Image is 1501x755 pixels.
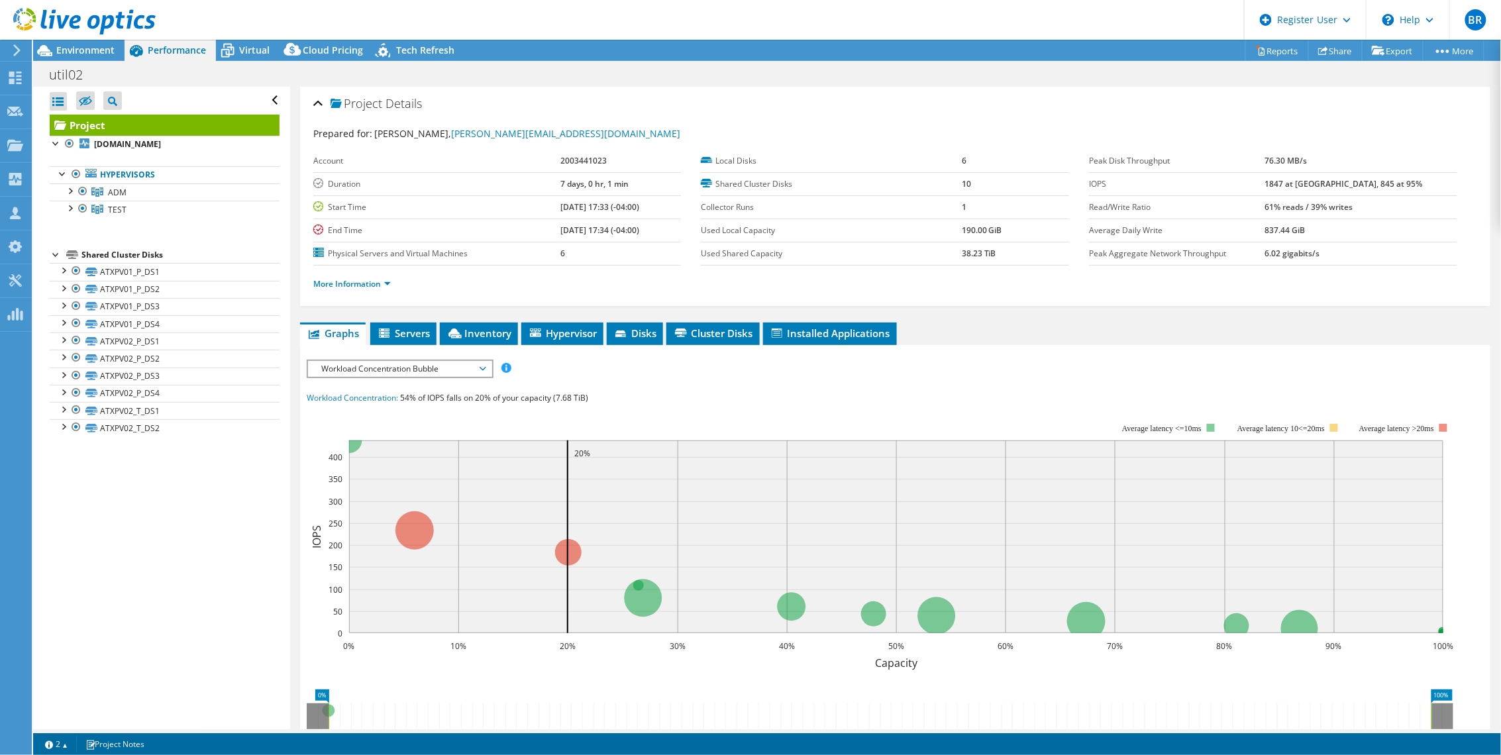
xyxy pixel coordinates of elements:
[560,155,607,166] b: 2003441023
[386,95,422,111] span: Details
[50,201,280,218] a: TEST
[377,327,430,340] span: Servers
[1265,248,1320,259] b: 6.02 gigabits/s
[333,606,342,617] text: 50
[313,278,391,289] a: More Information
[329,518,342,529] text: 250
[998,640,1013,652] text: 60%
[56,44,115,56] span: Environment
[450,640,466,652] text: 10%
[329,474,342,485] text: 350
[1362,40,1423,61] a: Export
[329,562,342,573] text: 150
[313,224,560,237] label: End Time
[701,154,961,168] label: Local Disks
[50,419,280,436] a: ATXPV02_T_DS2
[307,327,359,340] span: Graphs
[875,656,918,670] text: Capacity
[43,68,103,82] h1: util02
[962,155,966,166] b: 6
[50,298,280,315] a: ATXPV01_P_DS3
[1465,9,1486,30] span: BR
[613,327,656,340] span: Disks
[1089,154,1265,168] label: Peak Disk Throughput
[50,136,280,153] a: [DOMAIN_NAME]
[560,225,639,236] b: [DATE] 17:34 (-04:00)
[962,201,966,213] b: 1
[451,127,680,140] a: [PERSON_NAME][EMAIL_ADDRESS][DOMAIN_NAME]
[962,248,996,259] b: 38.23 TiB
[50,166,280,183] a: Hypervisors
[1089,247,1265,260] label: Peak Aggregate Network Throughput
[81,247,280,263] div: Shared Cluster Disks
[313,154,560,168] label: Account
[560,178,629,189] b: 7 days, 0 hr, 1 min
[446,327,511,340] span: Inventory
[50,115,280,136] a: Project
[560,201,639,213] b: [DATE] 17:33 (-04:00)
[1359,424,1434,433] text: Average latency >20ms
[50,263,280,280] a: ATXPV01_P_DS1
[313,247,560,260] label: Physical Servers and Virtual Machines
[1382,14,1394,26] svg: \n
[670,640,686,652] text: 30%
[50,385,280,402] a: ATXPV02_P_DS4
[50,332,280,350] a: ATXPV02_P_DS1
[400,392,588,403] span: 54% of IOPS falls on 20% of your capacity (7.68 TiB)
[76,736,154,752] a: Project Notes
[94,138,161,150] b: [DOMAIN_NAME]
[313,177,560,191] label: Duration
[329,496,342,507] text: 300
[1237,424,1325,433] tspan: Average latency 10<=20ms
[50,315,280,332] a: ATXPV01_P_DS4
[560,248,565,259] b: 6
[303,44,363,56] span: Cloud Pricing
[1308,40,1363,61] a: Share
[309,525,324,548] text: IOPS
[374,127,680,140] span: [PERSON_NAME],
[560,640,576,652] text: 20%
[779,640,795,652] text: 40%
[888,640,904,652] text: 50%
[396,44,454,56] span: Tech Refresh
[313,127,372,140] label: Prepared for:
[148,44,206,56] span: Performance
[770,327,890,340] span: Installed Applications
[329,540,342,551] text: 200
[1089,177,1265,191] label: IOPS
[962,225,1002,236] b: 190.00 GiB
[1265,178,1422,189] b: 1847 at [GEOGRAPHIC_DATA], 845 at 95%
[1423,40,1484,61] a: More
[701,201,961,214] label: Collector Runs
[50,402,280,419] a: ATXPV02_T_DS1
[50,183,280,201] a: ADM
[108,204,127,215] span: TEST
[329,452,342,463] text: 400
[108,187,127,198] span: ADM
[1217,640,1233,652] text: 80%
[701,247,961,260] label: Used Shared Capacity
[1265,201,1353,213] b: 61% reads / 39% writes
[1089,201,1265,214] label: Read/Write Ratio
[50,368,280,385] a: ATXPV02_P_DS3
[50,281,280,298] a: ATXPV01_P_DS2
[1265,155,1307,166] b: 76.30 MB/s
[1265,225,1305,236] b: 837.44 GiB
[1245,40,1309,61] a: Reports
[1433,640,1453,652] text: 100%
[315,361,485,377] span: Workload Concentration Bubble
[1089,224,1265,237] label: Average Daily Write
[574,448,590,459] text: 20%
[1326,640,1342,652] text: 90%
[343,640,354,652] text: 0%
[329,584,342,595] text: 100
[313,201,560,214] label: Start Time
[239,44,270,56] span: Virtual
[528,327,597,340] span: Hypervisor
[701,177,961,191] label: Shared Cluster Disks
[50,350,280,367] a: ATXPV02_P_DS2
[673,327,753,340] span: Cluster Disks
[338,628,342,639] text: 0
[962,178,971,189] b: 10
[701,224,961,237] label: Used Local Capacity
